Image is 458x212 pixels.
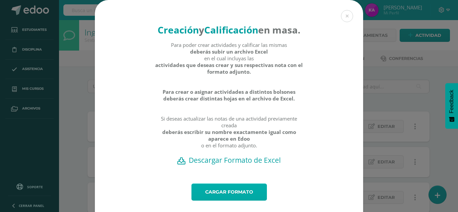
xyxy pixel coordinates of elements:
[449,90,455,113] span: Feedback
[155,88,303,102] strong: Para crear o asignar actividades a distintos bolsones deberás crear distintas hojas en el archivo...
[445,83,458,129] button: Feedback - Mostrar encuesta
[155,129,303,142] strong: deberás escribir su nombre exactamente igual como aparece en Edoo
[155,23,303,36] h4: en masa.
[341,10,353,22] button: Close (Esc)
[107,155,351,165] a: Descargar Formato de Excel
[155,62,303,75] strong: actividades que deseas crear y sus respectivas nota con el formato adjunto.
[190,48,268,55] strong: deberás subir un archivo Excel
[199,23,204,36] strong: y
[158,23,199,36] strong: Creación
[191,184,267,201] a: Cargar formato
[204,23,258,36] strong: Calificación
[155,42,303,155] div: Para poder crear actividades y calificar las mismas en el cual incluyas las Si deseas actualizar ...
